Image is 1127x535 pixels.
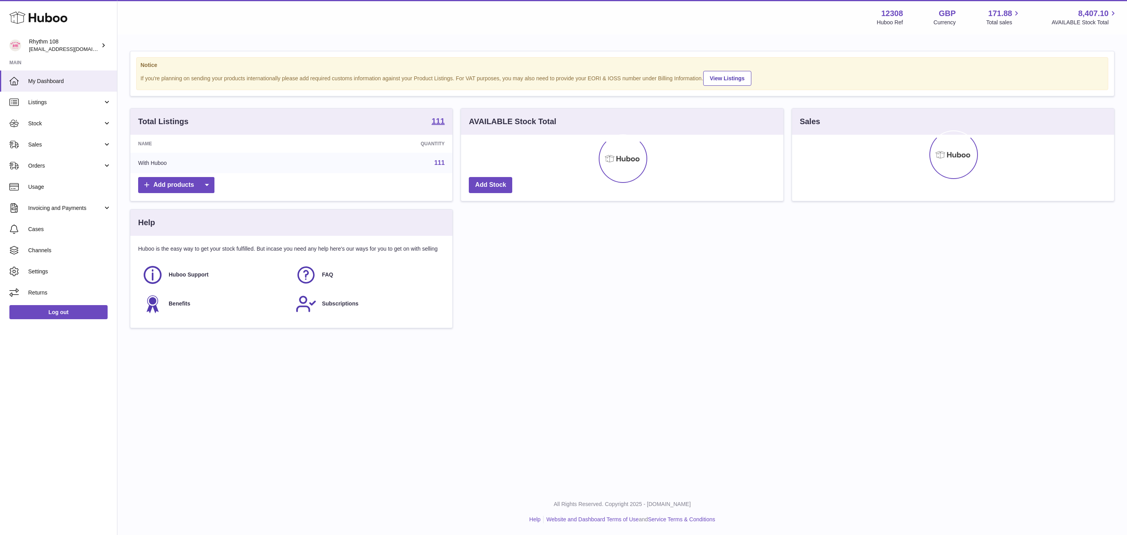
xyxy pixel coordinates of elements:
[432,117,445,125] strong: 111
[28,226,111,233] span: Cases
[28,183,111,191] span: Usage
[28,141,103,148] span: Sales
[529,516,541,522] a: Help
[322,271,333,278] span: FAQ
[300,135,452,153] th: Quantity
[295,264,441,286] a: FAQ
[28,162,103,170] span: Orders
[28,78,111,85] span: My Dashboard
[9,40,21,51] img: orders@rhythm108.com
[138,217,155,228] h3: Help
[469,177,512,193] a: Add Stock
[322,300,358,307] span: Subscriptions
[29,46,115,52] span: [EMAIL_ADDRESS][DOMAIN_NAME]
[169,271,209,278] span: Huboo Support
[28,204,103,212] span: Invoicing and Payments
[169,300,190,307] span: Benefits
[988,8,1012,19] span: 171.88
[648,516,715,522] a: Service Terms & Conditions
[546,516,639,522] a: Website and Dashboard Terms of Use
[28,99,103,106] span: Listings
[934,19,956,26] div: Currency
[130,153,300,173] td: With Huboo
[434,159,445,166] a: 111
[142,293,288,314] a: Benefits
[939,8,956,19] strong: GBP
[469,116,556,127] h3: AVAILABLE Stock Total
[544,516,715,523] li: and
[1051,19,1118,26] span: AVAILABLE Stock Total
[1051,8,1118,26] a: 8,407.10 AVAILABLE Stock Total
[703,71,751,86] a: View Listings
[29,38,99,53] div: Rhythm 108
[28,247,111,254] span: Channels
[877,19,903,26] div: Huboo Ref
[881,8,903,19] strong: 12308
[9,305,108,319] a: Log out
[142,264,288,286] a: Huboo Support
[130,135,300,153] th: Name
[138,245,445,253] p: Huboo is the easy way to get your stock fulfilled. But incase you need any help here's our ways f...
[140,61,1104,69] strong: Notice
[432,117,445,127] a: 111
[986,8,1021,26] a: 171.88 Total sales
[986,19,1021,26] span: Total sales
[124,501,1121,508] p: All Rights Reserved. Copyright 2025 - [DOMAIN_NAME]
[28,120,103,127] span: Stock
[28,268,111,275] span: Settings
[1078,8,1109,19] span: 8,407.10
[295,293,441,314] a: Subscriptions
[138,177,214,193] a: Add products
[28,289,111,296] span: Returns
[140,70,1104,86] div: If you're planning on sending your products internationally please add required customs informati...
[138,116,189,127] h3: Total Listings
[800,116,820,127] h3: Sales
